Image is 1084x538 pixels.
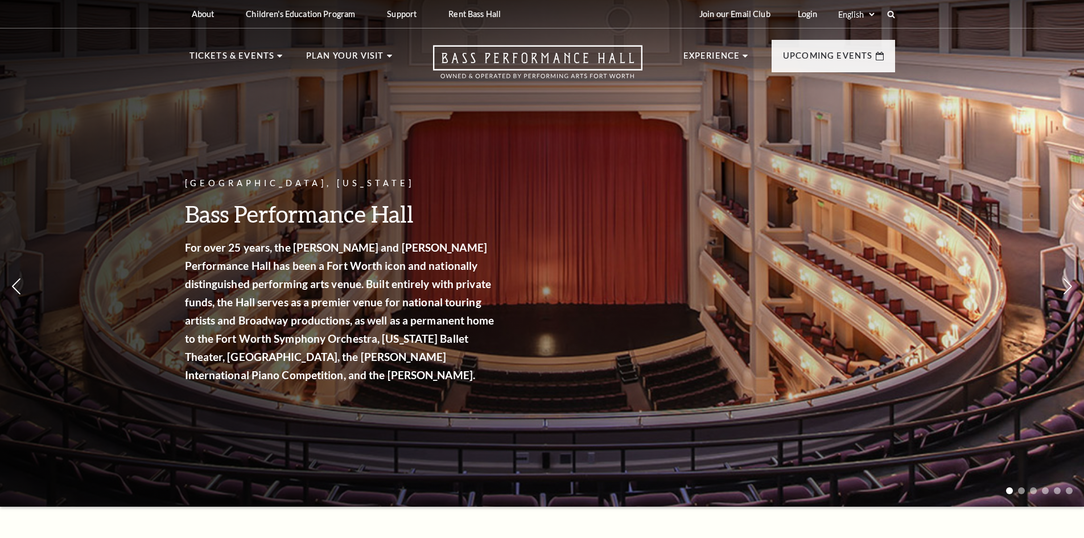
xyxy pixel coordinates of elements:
[189,49,275,69] p: Tickets & Events
[387,9,417,19] p: Support
[246,9,355,19] p: Children's Education Program
[683,49,740,69] p: Experience
[306,49,384,69] p: Plan Your Visit
[185,199,498,228] h3: Bass Performance Hall
[185,176,498,191] p: [GEOGRAPHIC_DATA], [US_STATE]
[783,49,873,69] p: Upcoming Events
[185,241,494,381] strong: For over 25 years, the [PERSON_NAME] and [PERSON_NAME] Performance Hall has been a Fort Worth ico...
[836,9,876,20] select: Select:
[448,9,501,19] p: Rent Bass Hall
[192,9,215,19] p: About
